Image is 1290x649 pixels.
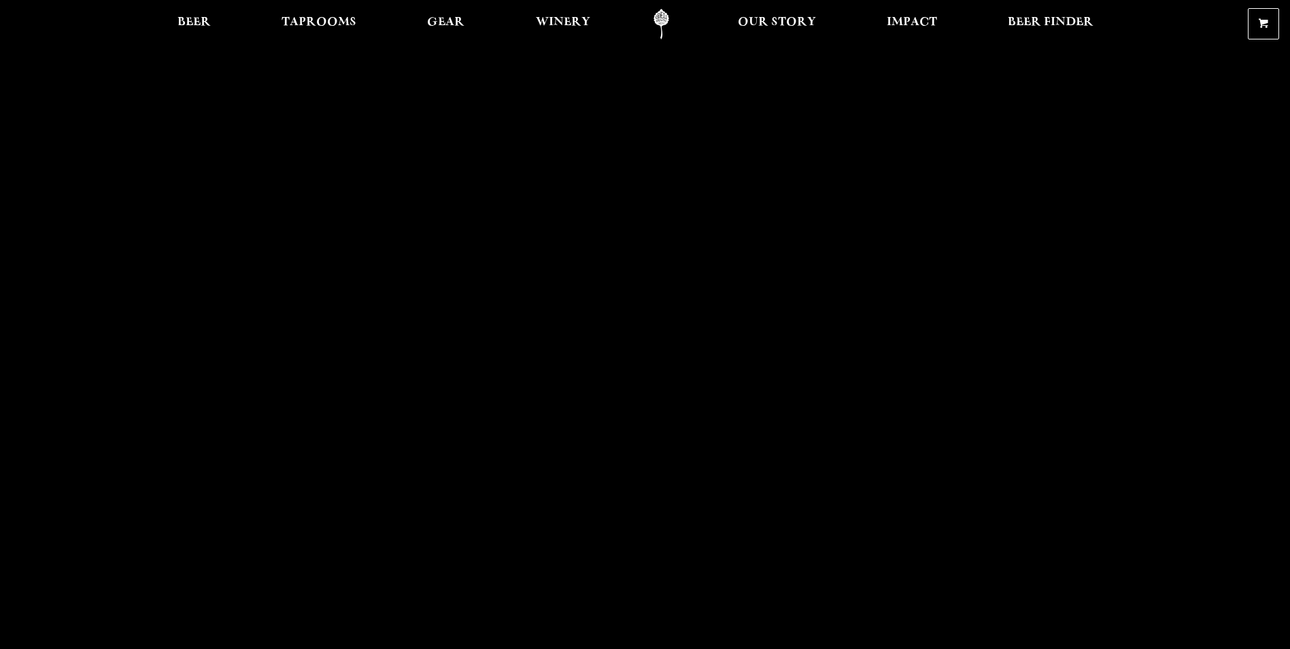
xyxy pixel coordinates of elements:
[878,9,946,39] a: Impact
[636,9,687,39] a: Odell Home
[729,9,825,39] a: Our Story
[418,9,473,39] a: Gear
[169,9,220,39] a: Beer
[999,9,1102,39] a: Beer Finder
[427,17,464,28] span: Gear
[1008,17,1093,28] span: Beer Finder
[527,9,599,39] a: Winery
[738,17,816,28] span: Our Story
[273,9,365,39] a: Taprooms
[536,17,590,28] span: Winery
[177,17,211,28] span: Beer
[887,17,937,28] span: Impact
[282,17,356,28] span: Taprooms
